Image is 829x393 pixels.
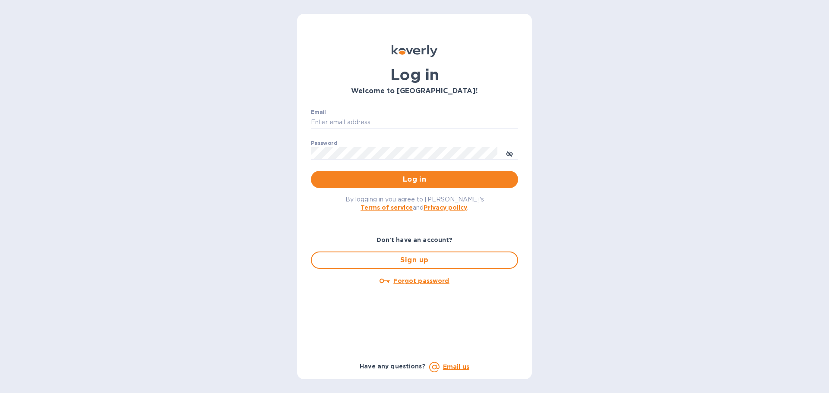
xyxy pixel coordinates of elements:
[361,204,413,211] a: Terms of service
[311,116,518,129] input: Enter email address
[311,252,518,269] button: Sign up
[392,45,437,57] img: Koverly
[311,141,337,146] label: Password
[311,110,326,115] label: Email
[311,87,518,95] h3: Welcome to [GEOGRAPHIC_DATA]!
[393,277,449,284] u: Forgot password
[424,204,467,211] a: Privacy policy
[501,145,518,162] button: toggle password visibility
[319,255,510,265] span: Sign up
[443,363,469,370] a: Email us
[377,236,453,243] b: Don't have an account?
[311,171,518,188] button: Log in
[311,66,518,84] h1: Log in
[360,363,426,370] b: Have any questions?
[345,196,484,211] span: By logging in you agree to [PERSON_NAME]'s and .
[318,174,511,185] span: Log in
